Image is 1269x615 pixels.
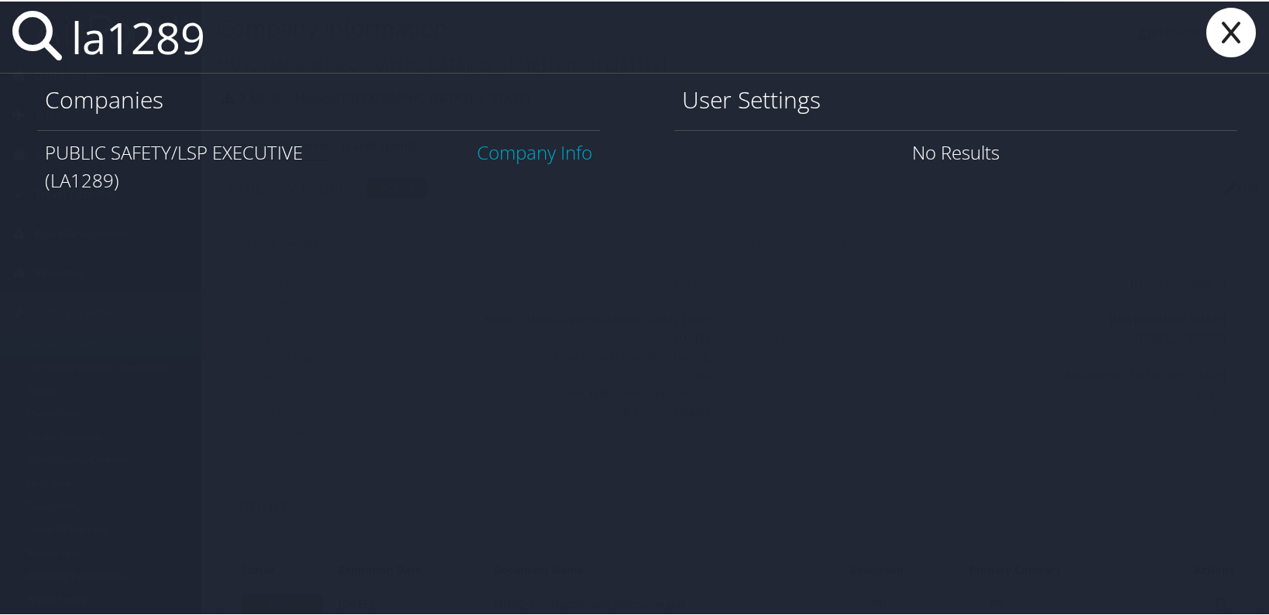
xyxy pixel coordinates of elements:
[45,138,303,163] span: PUBLIC SAFETY/LSP EXECUTIVE
[45,165,592,193] div: (LA1289)
[674,129,1237,173] div: No Results
[682,82,1230,115] h1: User Settings
[477,138,592,163] a: Company Info
[45,82,592,115] h1: Companies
